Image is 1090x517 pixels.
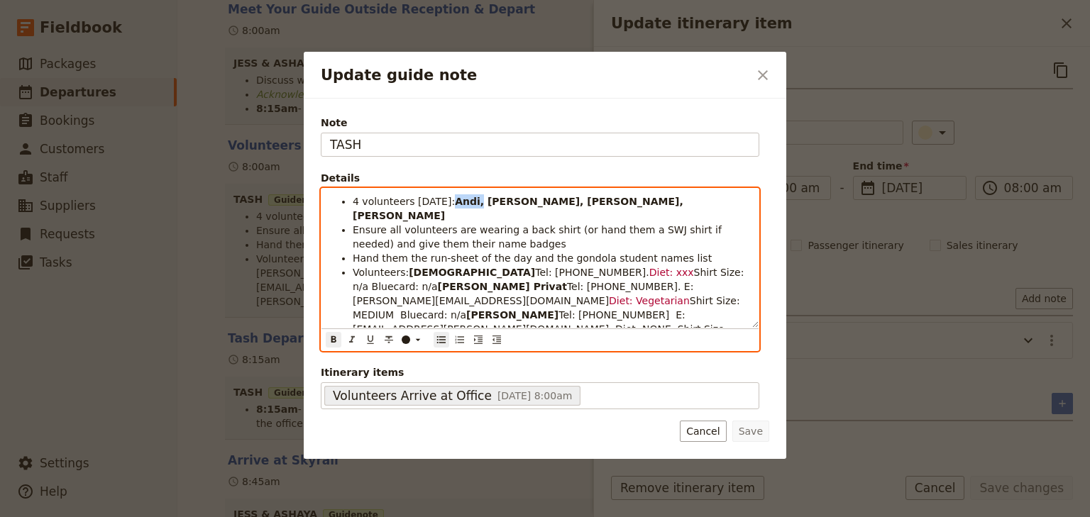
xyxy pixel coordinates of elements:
span: Itinerary items [321,365,759,379]
span: Tel: [PHONE_NUMBER]. [535,267,649,278]
span: Shirt Size: n/a Bluecard: n/a [353,267,747,292]
span: Shirt Size: MEDIUM Bluecard: n/a [353,295,743,321]
span: Diet: xxx [649,267,694,278]
span: Ensure all volunteers are wearing a back shirt (or hand them a SWJ shirt if needed) and give them... [353,224,725,250]
button: Save [732,421,769,442]
button: Bulleted list [434,332,449,348]
div: ​ [400,334,429,345]
span: Volunteers: [353,267,409,278]
button: Close dialog [751,63,775,87]
h2: Update guide note [321,65,748,86]
button: Format strikethrough [381,332,397,348]
button: Cancel [680,421,726,442]
button: ​ [398,332,426,348]
span: Volunteers Arrive at Office [333,387,492,404]
strong: [PERSON_NAME] Privat [438,281,567,292]
input: Note [321,133,759,157]
button: Numbered list [452,332,468,348]
button: Increase indent [470,332,486,348]
strong: Andi, [PERSON_NAME], [PERSON_NAME], [PERSON_NAME] [353,196,687,221]
span: 4 volunteers [DATE]: [353,196,455,207]
button: Decrease indent [489,332,505,348]
strong: [DEMOGRAPHIC_DATA] [409,267,535,278]
span: Note [321,116,759,130]
span: Diet: Vegetarian [609,295,690,306]
button: Format underline [363,332,378,348]
span: Tel: [PHONE_NUMBER]. E: [PERSON_NAME][EMAIL_ADDRESS][DOMAIN_NAME] [353,281,697,306]
span: Hand them the run-sheet of the day and the gondola student names list [353,252,712,264]
span: [DATE] 8:00am [497,390,572,401]
button: Format italic [344,332,360,348]
button: Format bold [326,332,341,348]
strong: [PERSON_NAME] [466,309,558,321]
div: Details [321,171,759,185]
